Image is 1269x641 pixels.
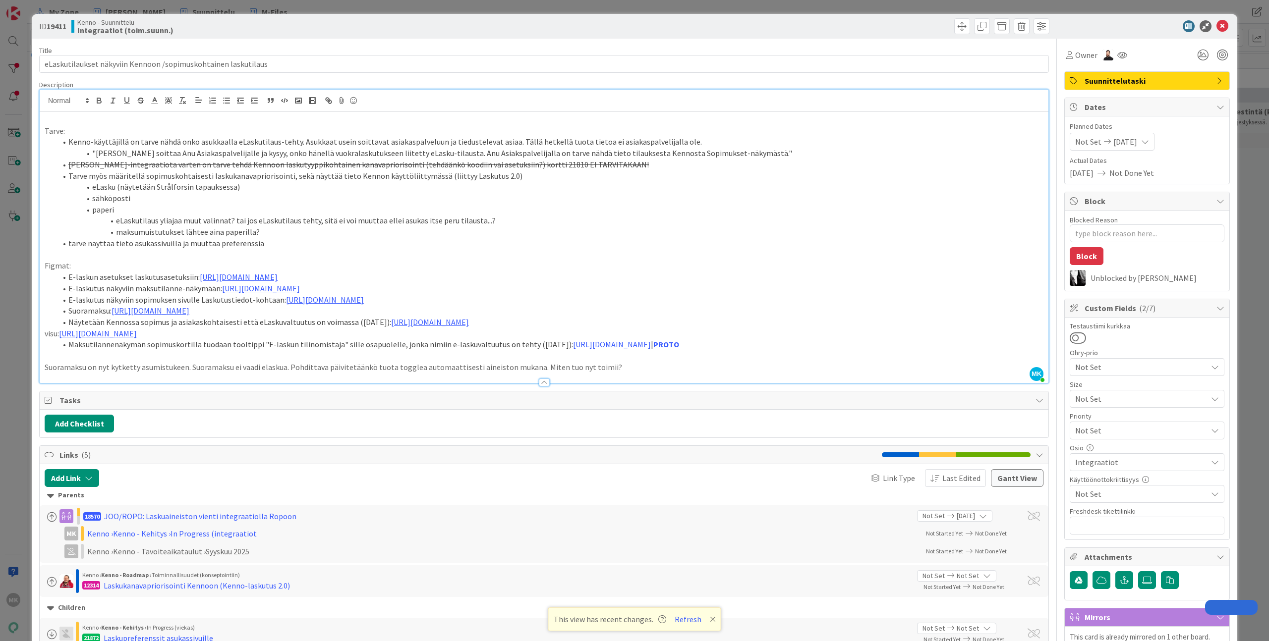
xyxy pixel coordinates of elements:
[45,469,99,487] button: Add Link
[57,294,1043,306] li: E-laskutus näkyviin sopimuksen sivulle Laskutustiedot-kohtaan:
[391,317,469,327] a: [URL][DOMAIN_NAME]
[57,317,1043,328] li: Näytetään Kennossa sopimus ja asiakaskohtaisesti että eLaskuvaltuutus on voimassa ([DATE]):
[1070,413,1224,420] div: Priority
[1070,270,1086,286] img: KV
[957,571,979,581] span: Not Set
[1085,75,1211,87] span: Suunnittelutaski
[1070,444,1224,451] div: Osio
[1070,156,1224,166] span: Actual Dates
[1070,121,1224,132] span: Planned Dates
[101,624,147,631] b: Kenno - Kehitys ›
[1085,611,1211,623] span: Mirrors
[101,571,152,579] b: Kenno - Roadmap ›
[1102,50,1113,60] img: TK
[57,238,1043,249] li: tarve näyttää tieto asukassivuilla ja muuttaa preferenssiä
[1075,424,1202,437] span: Not Set
[671,613,705,626] button: Refresh
[883,472,915,484] span: Link Type
[1109,167,1154,179] span: Not Done Yet
[1075,136,1101,148] span: Not Set
[1139,303,1155,313] span: ( 2/7 )
[973,583,1004,590] span: Not Done Yet
[1030,367,1043,381] span: MK
[1070,349,1224,356] div: Ohry-prio
[1091,273,1224,282] div: Unblocked by [PERSON_NAME]
[83,512,101,521] span: 18570
[68,160,649,169] s: [PERSON_NAME]-integraatiota varten on tarve tehdä Kennoon laskutyyppikohtainen kanavapriorisointi...
[45,125,1043,137] p: Tarve:
[57,271,1043,283] li: E-laskun asetukset laskutusasetuksiin:
[47,490,1041,501] div: Parents
[1075,488,1207,500] span: Not Set
[975,547,1007,555] span: Not Done Yet
[47,602,1041,613] div: Children
[1075,360,1202,374] span: Not Set
[957,511,975,521] span: [DATE]
[59,394,1031,406] span: Tasks
[87,528,345,539] div: Kenno › Kenno - Kehitys › In Progress (integraatiot
[925,469,986,487] button: Last Edited
[200,272,278,282] a: [URL][DOMAIN_NAME]
[923,623,945,634] span: Not Set
[942,472,981,484] span: Last Edited
[39,46,52,55] label: Title
[104,510,296,522] div: JOO/ROPO: Laskuaineiston vienti integraatiolla Ropoon
[1070,167,1094,179] span: [DATE]
[1085,551,1211,563] span: Attachments
[39,20,66,32] span: ID
[87,545,345,557] div: Kenno › Kenno - Tavoiteaikataulut › Syyskuu 2025
[112,306,189,316] a: [URL][DOMAIN_NAME]
[1075,392,1202,406] span: Not Set
[975,530,1007,537] span: Not Done Yet
[957,623,979,634] span: Not Set
[77,18,173,26] span: Kenno - Suunnittelu
[82,624,101,631] span: Kenno ›
[57,136,1043,148] li: Kenno-käyttäjillä on tarve nähdä onko asukkaalla eLaskutilaus-tehty. Asukkaat usein soittavat asi...
[1070,381,1224,388] div: Size
[57,181,1043,193] li: eLasku (näytetään Strålforsin tapauksessa)
[59,574,73,588] img: JS
[57,204,1043,215] li: paperi
[57,170,1043,182] li: Tarve myös määritellä sopimuskohtaisesti laskukanavapriorisointi, sekä näyttää tieto Kennon käytt...
[59,328,137,338] a: [URL][DOMAIN_NAME]
[222,283,300,293] a: [URL][DOMAIN_NAME]
[1075,456,1207,468] span: Integraatiot
[1070,476,1224,483] div: Käyttöönottokriittisyys
[573,339,651,349] a: [URL][DOMAIN_NAME]
[1085,302,1211,314] span: Custom Fields
[47,21,66,31] b: 19411
[1113,136,1137,148] span: [DATE]
[147,624,195,631] span: In Progress (viekas)
[104,580,290,591] div: Laskukanavapriorisointi Kennoon (Kenno-laskutus 2.0)
[1085,195,1211,207] span: Block
[1070,247,1103,265] button: Block
[286,295,364,305] a: [URL][DOMAIN_NAME]
[45,415,114,432] button: Add Checklist
[991,469,1043,487] button: Gantt View
[59,627,73,641] img: TH
[82,571,101,579] span: Kenno ›
[926,530,963,537] span: Not Started Yet
[57,283,1043,294] li: E-laskutus näkyviin maksutilanne-näkymään:
[45,362,1043,373] p: Suoramaksu on nyt kytketty asumistukeen. Suoramaksu ei vaadi elaskua. Pohdittava päivitetäänkö tu...
[926,547,963,555] span: Not Started Yet
[77,26,173,34] b: Integraatiot (toim.suunn.)
[57,226,1043,238] li: maksumuistutukset lähtee aina paperilla?
[64,527,78,540] div: MK
[554,613,666,625] span: This view has recent changes.
[1075,49,1097,61] span: Owner
[1070,215,1118,224] label: Blocked Reason
[923,583,961,590] span: Not Started Yet
[1085,101,1211,113] span: Dates
[57,193,1043,204] li: sähköposti
[82,581,100,589] div: 12314
[45,260,1043,271] p: Figmat:
[152,571,240,579] span: Toiminnallisuudet (konseptointiin)
[59,449,877,461] span: Links
[39,80,73,89] span: Description
[57,148,1043,159] li: "[PERSON_NAME] soittaa Anu Asiakaspalvelijalle ja kysyy, onko hänellä vuokralaskutukseen liitetty...
[57,215,1043,226] li: eLaskutilaus yliajaa muut valinnat? tai jos eLaskutilaus tehty, sitä ei voi muuttaa ellei asukas ...
[923,511,945,521] span: Not Set
[923,571,945,581] span: Not Set
[81,450,91,460] span: ( 5 )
